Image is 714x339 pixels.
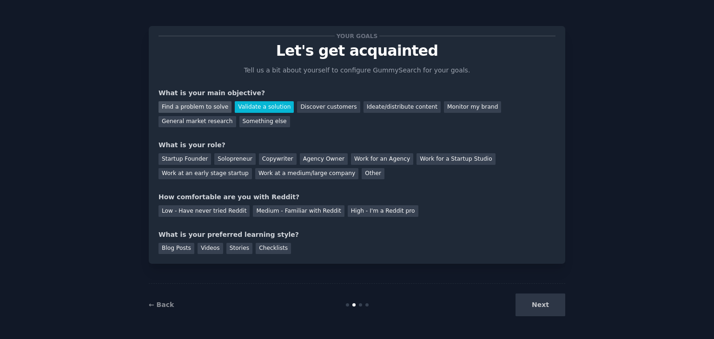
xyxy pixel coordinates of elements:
[159,205,250,217] div: Low - Have never tried Reddit
[226,243,252,254] div: Stories
[259,153,297,165] div: Copywriter
[159,243,194,254] div: Blog Posts
[239,116,290,128] div: Something else
[351,153,413,165] div: Work for an Agency
[362,168,384,180] div: Other
[159,168,252,180] div: Work at an early stage startup
[297,101,360,113] div: Discover customers
[159,116,236,128] div: General market research
[159,88,555,98] div: What is your main objective?
[149,301,174,308] a: ← Back
[235,101,294,113] div: Validate a solution
[364,101,441,113] div: Ideate/distribute content
[348,205,418,217] div: High - I'm a Reddit pro
[416,153,495,165] div: Work for a Startup Studio
[159,153,211,165] div: Startup Founder
[256,243,291,254] div: Checklists
[198,243,223,254] div: Videos
[159,101,231,113] div: Find a problem to solve
[444,101,501,113] div: Monitor my brand
[214,153,255,165] div: Solopreneur
[253,205,344,217] div: Medium - Familiar with Reddit
[300,153,348,165] div: Agency Owner
[335,31,379,41] span: Your goals
[159,140,555,150] div: What is your role?
[240,65,474,75] p: Tell us a bit about yourself to configure GummySearch for your goals.
[159,192,555,202] div: How comfortable are you with Reddit?
[159,43,555,59] p: Let's get acquainted
[159,230,555,240] div: What is your preferred learning style?
[255,168,358,180] div: Work at a medium/large company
